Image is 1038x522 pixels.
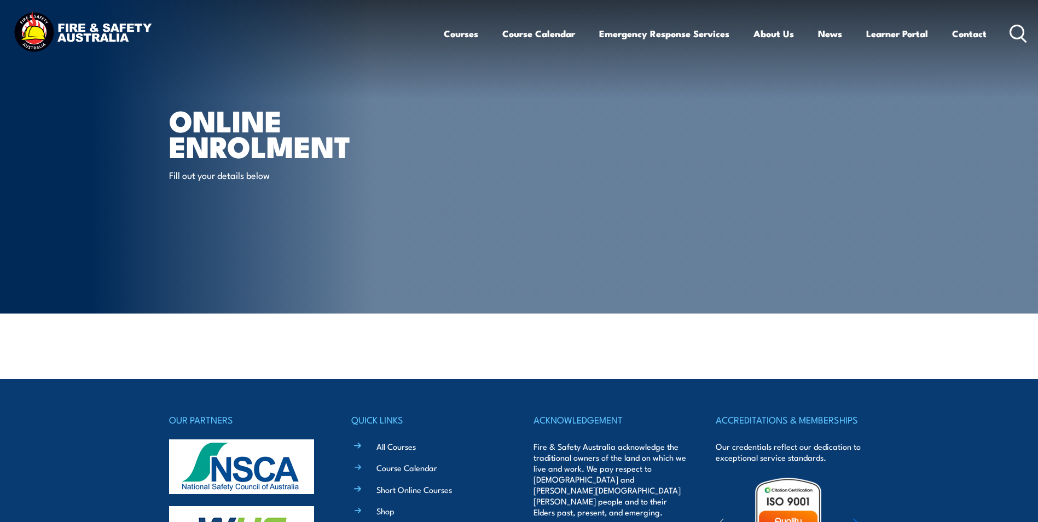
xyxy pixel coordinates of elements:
[534,412,687,427] h4: ACKNOWLEDGEMENT
[169,169,369,181] p: Fill out your details below
[502,19,575,48] a: Course Calendar
[866,19,928,48] a: Learner Portal
[534,441,687,518] p: Fire & Safety Australia acknowledge the traditional owners of the land on which we live and work....
[351,412,504,427] h4: QUICK LINKS
[952,19,987,48] a: Contact
[716,412,869,427] h4: ACCREDITATIONS & MEMBERSHIPS
[444,19,478,48] a: Courses
[169,107,439,158] h1: Online Enrolment
[753,19,794,48] a: About Us
[376,462,437,473] a: Course Calendar
[169,439,314,494] img: nsca-logo-footer
[376,440,416,452] a: All Courses
[169,412,322,427] h4: OUR PARTNERS
[599,19,729,48] a: Emergency Response Services
[716,441,869,463] p: Our credentials reflect our dedication to exceptional service standards.
[376,505,395,517] a: Shop
[818,19,842,48] a: News
[376,484,452,495] a: Short Online Courses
